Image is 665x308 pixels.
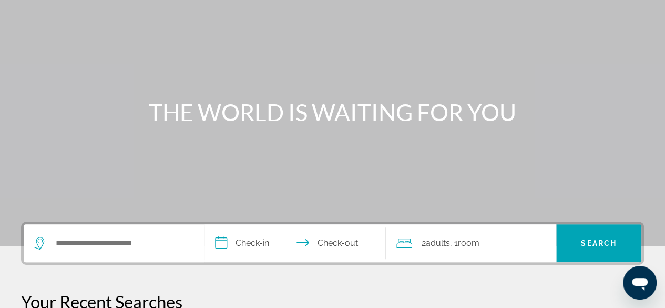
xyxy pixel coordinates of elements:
span: Room [458,238,479,248]
button: Travelers: 2 adults, 0 children [386,224,556,262]
span: 2 [422,236,450,251]
span: Search [581,239,617,247]
span: , 1 [450,236,479,251]
span: Adults [426,238,450,248]
button: Check in and out dates [204,224,385,262]
div: Search widget [24,224,641,262]
iframe: Кнопка запуска окна обмена сообщениями [623,266,657,300]
h1: THE WORLD IS WAITING FOR YOU [136,98,530,126]
button: Search [556,224,641,262]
